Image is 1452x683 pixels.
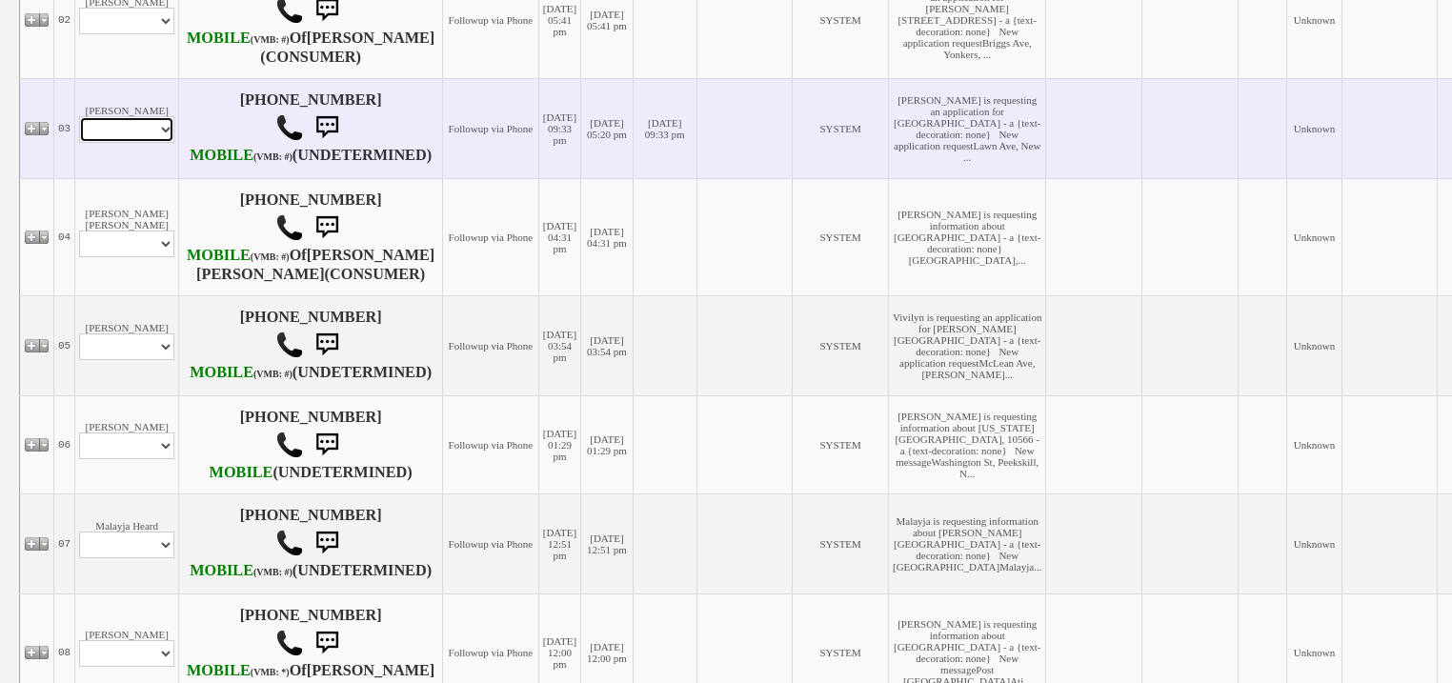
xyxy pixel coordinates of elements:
[251,34,290,45] font: (VMB: #)
[308,524,346,562] img: sms.png
[538,295,580,395] td: [DATE] 03:54 pm
[307,30,435,47] b: [PERSON_NAME]
[187,30,290,47] b: T-Mobile USA, Inc.
[183,409,438,481] h4: [PHONE_NUMBER] (UNDETERMINED)
[888,178,1045,295] td: [PERSON_NAME] is requesting information about [GEOGRAPHIC_DATA] - a {text-decoration: none} [GEOG...
[275,331,304,359] img: call.png
[187,30,251,47] font: MOBILE
[581,178,634,295] td: [DATE] 04:31 pm
[54,493,75,593] td: 07
[183,191,438,283] h4: [PHONE_NUMBER] Of (CONSUMER)
[275,113,304,142] img: call.png
[54,178,75,295] td: 04
[190,364,253,381] font: MOBILE
[793,295,889,395] td: SYSTEM
[538,178,580,295] td: [DATE] 04:31 pm
[1287,395,1342,493] td: Unknown
[183,91,438,166] h4: [PHONE_NUMBER] (UNDETERMINED)
[190,147,253,164] font: MOBILE
[187,662,251,679] font: MOBILE
[1287,178,1342,295] td: Unknown
[581,295,634,395] td: [DATE] 03:54 pm
[253,369,292,379] font: (VMB: #)
[253,567,292,577] font: (VMB: #)
[190,562,253,579] font: MOBILE
[308,624,346,662] img: sms.png
[190,147,292,164] b: T-Mobile USA, Inc.
[183,507,438,581] h4: [PHONE_NUMBER] (UNDETERMINED)
[275,213,304,242] img: call.png
[581,78,634,178] td: [DATE] 05:20 pm
[190,364,292,381] b: AT&T Wireless
[793,395,889,493] td: SYSTEM
[308,326,346,364] img: sms.png
[307,662,435,679] b: [PERSON_NAME]
[75,178,179,295] td: [PERSON_NAME] [PERSON_NAME]
[183,309,438,383] h4: [PHONE_NUMBER] (UNDETERMINED)
[75,78,179,178] td: [PERSON_NAME]
[187,662,290,679] b: Verizon Wireless
[888,78,1045,178] td: [PERSON_NAME] is requesting an application for [GEOGRAPHIC_DATA] - a {text-decoration: none} New ...
[443,493,539,593] td: Followup via Phone
[190,562,292,579] b: T-Mobile USA, Inc.
[54,295,75,395] td: 05
[251,251,290,262] font: (VMB: #)
[793,493,889,593] td: SYSTEM
[581,395,634,493] td: [DATE] 01:29 pm
[1287,295,1342,395] td: Unknown
[538,78,580,178] td: [DATE] 09:33 pm
[308,209,346,247] img: sms.png
[1287,78,1342,178] td: Unknown
[1287,493,1342,593] td: Unknown
[187,247,290,264] b: T-Mobile USA, Inc.
[54,395,75,493] td: 06
[581,493,634,593] td: [DATE] 12:51 pm
[443,78,539,178] td: Followup via Phone
[888,395,1045,493] td: [PERSON_NAME] is requesting information about [US_STATE][GEOGRAPHIC_DATA], 10566 - a {text-decora...
[210,464,273,481] b: CSC Wireless, LLC
[75,295,179,395] td: [PERSON_NAME]
[308,426,346,464] img: sms.png
[275,629,304,657] img: call.png
[275,431,304,459] img: call.png
[210,464,273,481] font: MOBILE
[75,395,179,493] td: [PERSON_NAME]
[187,247,251,264] font: MOBILE
[443,178,539,295] td: Followup via Phone
[793,78,889,178] td: SYSTEM
[888,493,1045,593] td: Malayja is requesting information about [PERSON_NAME][GEOGRAPHIC_DATA] - a {text-decoration: none...
[251,667,290,677] font: (VMB: *)
[443,395,539,493] td: Followup via Phone
[54,78,75,178] td: 03
[196,247,434,283] b: [PERSON_NAME] [PERSON_NAME]
[443,295,539,395] td: Followup via Phone
[253,151,292,162] font: (VMB: #)
[275,529,304,557] img: call.png
[75,493,179,593] td: Malayja Heard
[633,78,696,178] td: [DATE] 09:33 pm
[308,109,346,147] img: sms.png
[538,395,580,493] td: [DATE] 01:29 pm
[538,493,580,593] td: [DATE] 12:51 pm
[793,178,889,295] td: SYSTEM
[888,295,1045,395] td: Vivilyn is requesting an application for [PERSON_NAME][GEOGRAPHIC_DATA] - a {text-decoration: non...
